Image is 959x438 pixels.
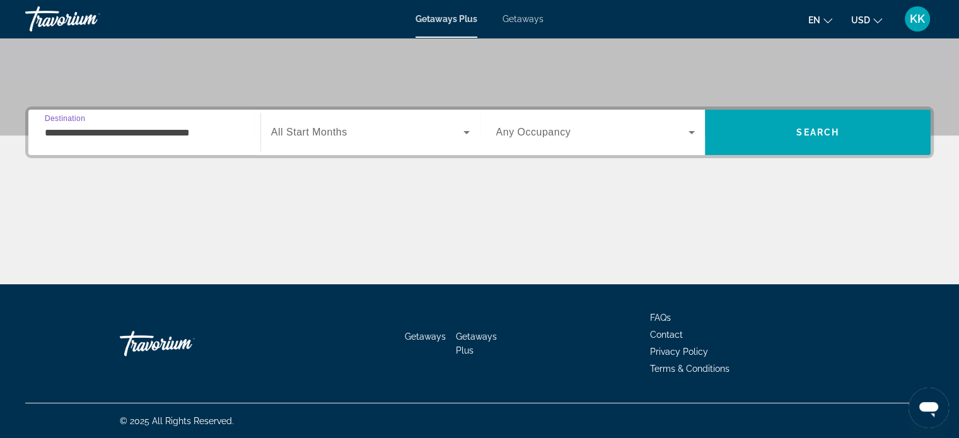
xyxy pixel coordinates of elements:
[796,127,839,137] span: Search
[650,313,671,323] a: FAQs
[910,13,925,25] span: KK
[496,127,571,137] span: Any Occupancy
[120,325,246,362] a: Go Home
[650,364,729,374] a: Terms & Conditions
[45,114,85,122] span: Destination
[705,110,931,155] button: Search
[901,6,934,32] button: User Menu
[405,331,446,342] a: Getaways
[909,388,949,428] iframe: Button to launch messaging window
[28,110,931,155] div: Search widget
[851,11,882,29] button: Change currency
[650,330,683,340] a: Contact
[120,416,234,426] span: © 2025 All Rights Reserved.
[25,3,151,35] a: Travorium
[851,15,870,25] span: USD
[650,347,708,357] a: Privacy Policy
[456,331,497,355] a: Getaways Plus
[808,11,832,29] button: Change language
[45,125,244,141] input: Select destination
[808,15,820,25] span: en
[503,14,543,24] a: Getaways
[416,14,477,24] a: Getaways Plus
[271,127,347,137] span: All Start Months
